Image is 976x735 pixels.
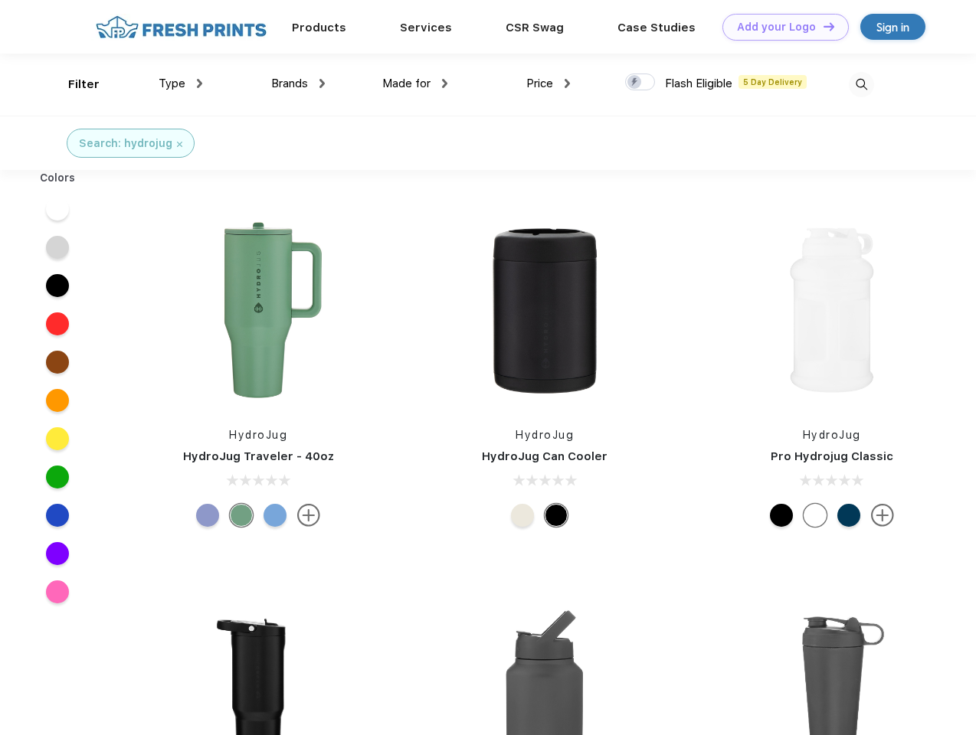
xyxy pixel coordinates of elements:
[442,79,447,88] img: dropdown.png
[91,14,271,41] img: fo%20logo%202.webp
[156,208,360,412] img: func=resize&h=266
[271,77,308,90] span: Brands
[196,504,219,527] div: Peri
[545,504,568,527] div: Black
[860,14,925,40] a: Sign in
[665,77,732,90] span: Flash Eligible
[824,22,834,31] img: DT
[770,504,793,527] div: Black
[292,21,346,34] a: Products
[297,504,320,527] img: more.svg
[804,504,827,527] div: White
[730,208,934,412] img: func=resize&h=266
[177,142,182,147] img: filter_cancel.svg
[516,429,574,441] a: HydroJug
[565,79,570,88] img: dropdown.png
[526,77,553,90] span: Price
[68,76,100,93] div: Filter
[28,170,87,186] div: Colors
[183,449,334,463] a: HydroJug Traveler - 40oz
[229,429,287,441] a: HydroJug
[837,504,860,527] div: Navy
[230,504,253,527] div: Sage
[382,77,431,90] span: Made for
[739,75,807,89] span: 5 Day Delivery
[876,18,909,36] div: Sign in
[443,208,647,412] img: func=resize&h=266
[482,449,608,463] a: HydroJug Can Cooler
[79,136,172,152] div: Search: hydrojug
[319,79,325,88] img: dropdown.png
[871,504,894,527] img: more.svg
[771,449,893,463] a: Pro Hydrojug Classic
[511,504,534,527] div: Cream
[803,429,861,441] a: HydroJug
[849,72,874,97] img: desktop_search.svg
[197,79,202,88] img: dropdown.png
[264,504,287,527] div: Riptide
[737,21,816,34] div: Add your Logo
[159,77,185,90] span: Type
